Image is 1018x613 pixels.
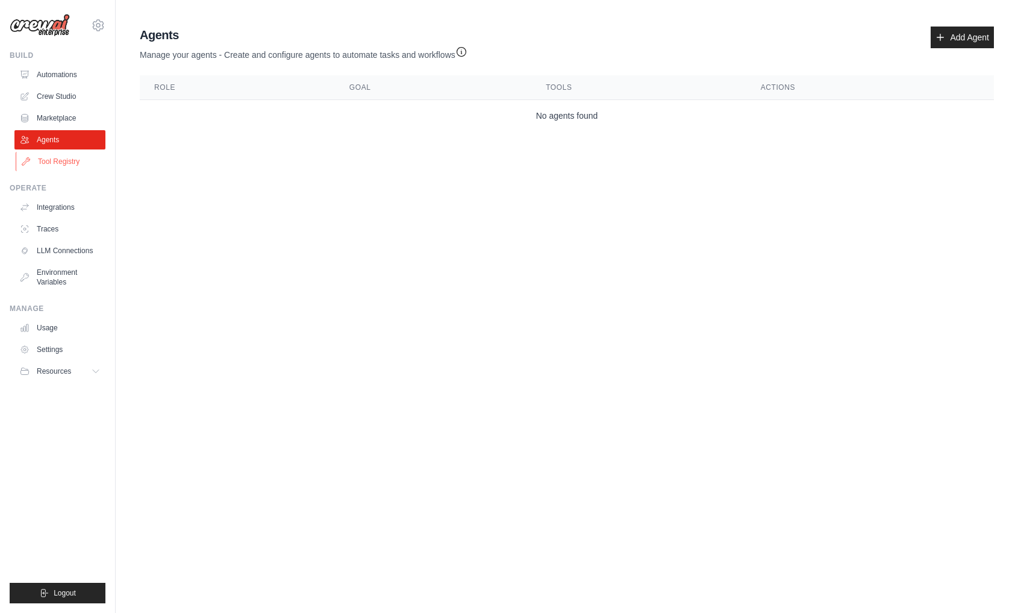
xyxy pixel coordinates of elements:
[16,152,107,171] a: Tool Registry
[14,108,105,128] a: Marketplace
[14,219,105,239] a: Traces
[14,263,105,292] a: Environment Variables
[14,87,105,106] a: Crew Studio
[14,198,105,217] a: Integrations
[14,65,105,84] a: Automations
[14,318,105,338] a: Usage
[10,304,105,313] div: Manage
[54,588,76,598] span: Logout
[140,27,467,43] h2: Agents
[10,183,105,193] div: Operate
[746,75,994,100] th: Actions
[14,362,105,381] button: Resources
[931,27,994,48] a: Add Agent
[10,51,105,60] div: Build
[14,241,105,260] a: LLM Connections
[10,14,70,37] img: Logo
[140,43,467,61] p: Manage your agents - Create and configure agents to automate tasks and workflows
[14,340,105,359] a: Settings
[531,75,746,100] th: Tools
[10,583,105,603] button: Logout
[14,130,105,149] a: Agents
[140,75,335,100] th: Role
[335,75,531,100] th: Goal
[37,366,71,376] span: Resources
[140,100,994,132] td: No agents found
